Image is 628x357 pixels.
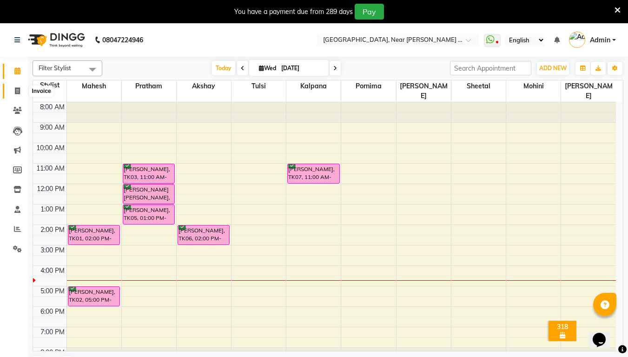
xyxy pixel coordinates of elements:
[123,205,174,224] div: [PERSON_NAME], TK05, 01:00 PM-02:00 PM, Basic Hair Cuts
[506,80,561,92] span: Mohini
[123,185,174,204] div: [PERSON_NAME] [PERSON_NAME], TK04, 12:00 PM-01:00 PM, Basic Hair Cuts
[590,35,610,45] span: Admin
[122,80,176,92] span: Pratham
[234,7,353,17] div: You have a payment due from 289 days
[29,86,53,97] div: Invoice
[39,64,71,72] span: Filter Stylist
[589,320,619,348] iframe: chat widget
[341,80,396,92] span: Pornima
[539,65,567,72] span: ADD NEW
[288,164,339,183] div: [PERSON_NAME], TK07, 11:00 AM-12:00 PM, Basic Hair Cuts
[39,286,66,296] div: 5:00 PM
[397,80,451,102] span: [PERSON_NAME]
[68,225,119,245] div: [PERSON_NAME], TK01, 02:00 PM-03:00 PM, Basic Hair Cuts
[39,266,66,276] div: 4:00 PM
[39,205,66,214] div: 1:00 PM
[561,80,616,102] span: [PERSON_NAME]
[537,62,569,75] button: ADD NEW
[39,327,66,337] div: 7:00 PM
[67,80,121,92] span: Mahesh
[569,32,585,48] img: Admin
[178,225,229,245] div: [PERSON_NAME], TK06, 02:00 PM-03:00 PM, Basic Hair Cuts
[177,80,231,92] span: Akshay
[550,323,575,331] div: 318
[39,307,66,317] div: 6:00 PM
[33,80,66,90] div: Stylist
[257,65,278,72] span: Wed
[38,123,66,132] div: 9:00 AM
[39,245,66,255] div: 3:00 PM
[68,287,119,306] div: [PERSON_NAME], TK02, 05:00 PM-06:00 PM, Basic Hair Cuts
[212,61,235,75] span: Today
[34,164,66,173] div: 11:00 AM
[39,225,66,235] div: 2:00 PM
[286,80,341,92] span: Kalpana
[451,80,506,92] span: Sheetal
[355,4,384,20] button: Pay
[38,102,66,112] div: 8:00 AM
[123,164,174,183] div: [PERSON_NAME], TK03, 11:00 AM-12:00 PM, Basic Hair Cuts
[102,27,143,53] b: 08047224946
[34,143,66,153] div: 10:00 AM
[231,80,286,92] span: Tulsi
[450,61,531,75] input: Search Appointment
[278,61,325,75] input: 2025-09-03
[35,184,66,194] div: 12:00 PM
[24,27,87,53] img: logo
